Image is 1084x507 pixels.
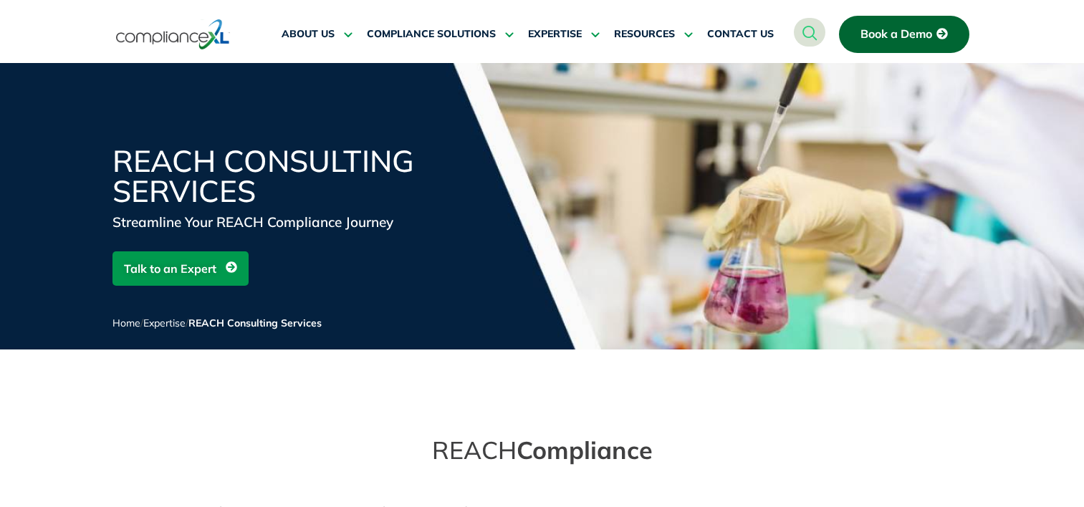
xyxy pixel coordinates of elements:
[707,28,774,41] span: CONTACT US
[860,28,932,41] span: Book a Demo
[124,255,216,282] span: Talk to an Expert
[112,317,322,329] span: / /
[367,17,514,52] a: COMPLIANCE SOLUTIONS
[143,317,186,329] a: Expertise
[707,17,774,52] a: CONTACT US
[112,317,140,329] a: Home
[528,17,600,52] a: EXPERTISE
[282,17,352,52] a: ABOUT US
[282,28,335,41] span: ABOUT US
[614,17,693,52] a: RESOURCES
[839,16,969,53] a: Book a Demo
[367,28,496,41] span: COMPLIANCE SOLUTIONS
[112,251,249,286] a: Talk to an Expert
[112,146,456,206] h1: REACH Consulting Services
[614,28,675,41] span: RESOURCES
[517,435,653,465] span: Compliance
[528,28,582,41] span: EXPERTISE
[116,18,230,51] img: logo-one.svg
[188,317,322,329] span: REACH Consulting Services
[112,212,456,232] div: Streamline Your REACH Compliance Journey
[112,435,972,466] div: REACH
[794,18,825,47] a: navsearch-button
